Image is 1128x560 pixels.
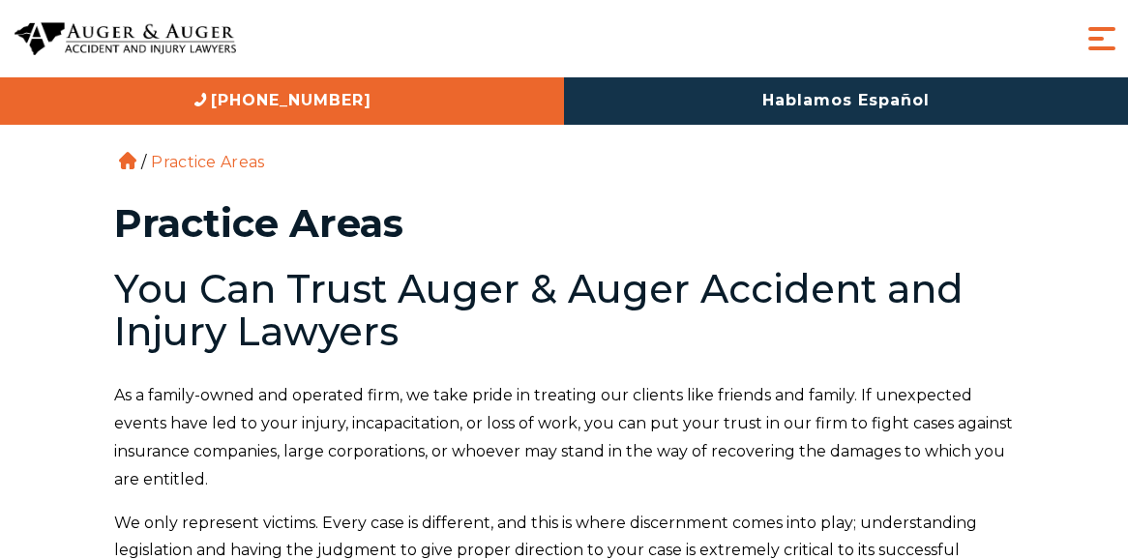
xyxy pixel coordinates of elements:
a: Hablamos Español [564,77,1128,125]
button: Menu [1083,19,1121,58]
h1: Practice Areas [114,204,1014,243]
h2: You Can Trust Auger & Auger Accident and Injury Lawyers [114,268,1014,353]
img: Auger & Auger Accident and Injury Lawyers Logo [15,22,236,56]
li: Practice Areas [146,153,269,171]
a: Home [119,152,136,169]
span: As a family-owned and operated firm, we take pride in treating our clients like friends and famil... [114,386,1013,487]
